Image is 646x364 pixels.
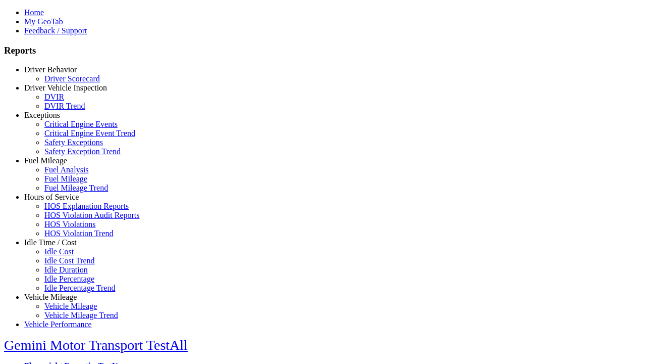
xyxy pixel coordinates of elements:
[44,220,95,229] a: HOS Violations
[24,320,92,329] a: Vehicle Performance
[24,111,60,119] a: Exceptions
[4,45,642,56] h3: Reports
[44,229,114,238] a: HOS Violation Trend
[24,83,107,92] a: Driver Vehicle Inspection
[44,284,115,292] a: Idle Percentage Trend
[24,293,77,301] a: Vehicle Mileage
[44,256,95,265] a: Idle Cost Trend
[44,93,64,101] a: DVIR
[44,202,129,210] a: HOS Explanation Reports
[44,211,140,219] a: HOS Violation Audit Reports
[44,275,94,283] a: Idle Percentage
[44,138,103,147] a: Safety Exceptions
[24,156,67,165] a: Fuel Mileage
[44,174,87,183] a: Fuel Mileage
[4,337,188,353] a: Gemini Motor Transport TestAll
[44,184,108,192] a: Fuel Mileage Trend
[44,247,74,256] a: Idle Cost
[24,17,63,26] a: My GeoTab
[24,8,44,17] a: Home
[24,26,87,35] a: Feedback / Support
[44,265,88,274] a: Idle Duration
[24,65,77,74] a: Driver Behavior
[44,102,85,110] a: DVIR Trend
[44,129,135,138] a: Critical Engine Event Trend
[44,165,89,174] a: Fuel Analysis
[44,311,118,320] a: Vehicle Mileage Trend
[44,147,121,156] a: Safety Exception Trend
[24,193,79,201] a: Hours of Service
[44,74,100,83] a: Driver Scorecard
[44,120,118,128] a: Critical Engine Events
[24,238,77,247] a: Idle Time / Cost
[44,302,97,310] a: Vehicle Mileage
